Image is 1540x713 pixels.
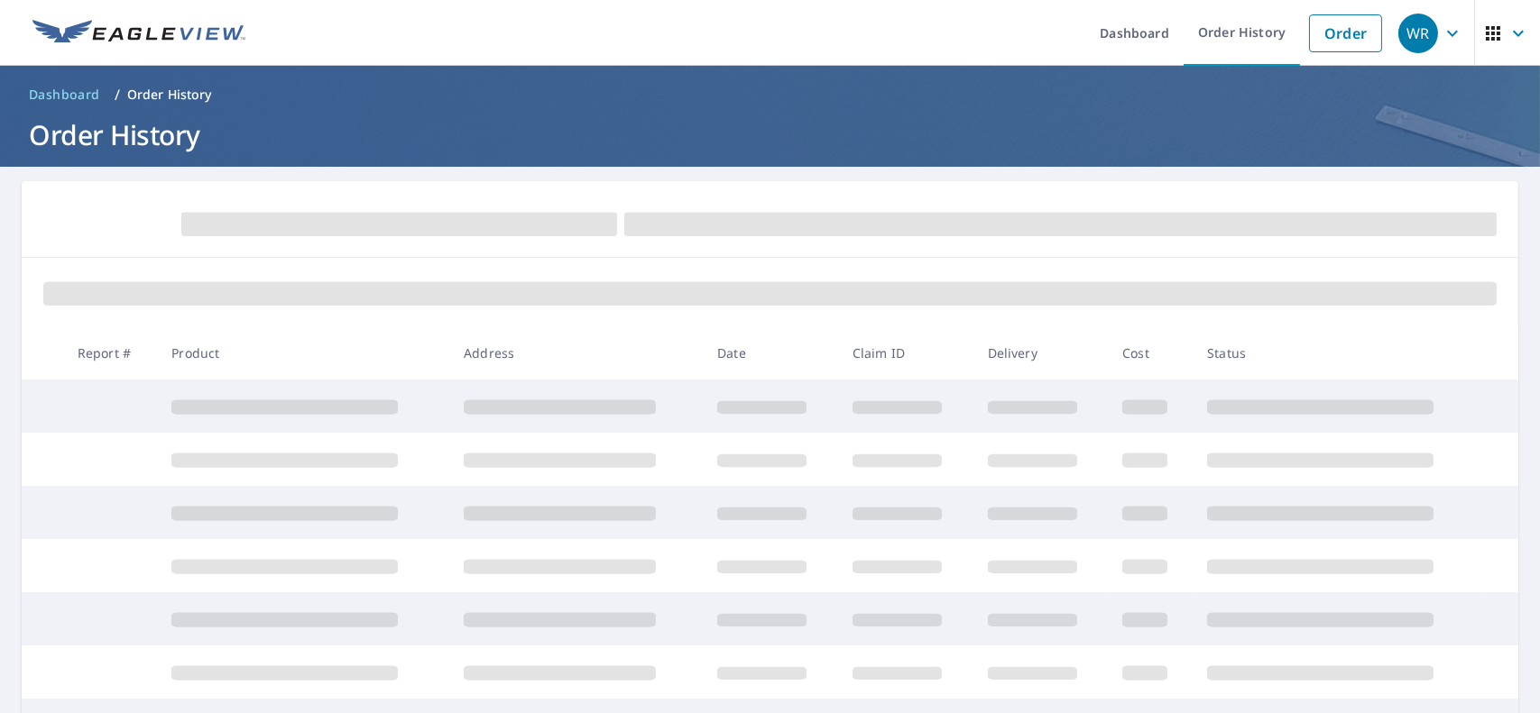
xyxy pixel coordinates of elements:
[1309,14,1382,52] a: Order
[973,326,1109,379] th: Delivery
[838,326,973,379] th: Claim ID
[1193,326,1485,379] th: Status
[157,326,449,379] th: Product
[127,86,212,104] p: Order History
[63,326,157,379] th: Report #
[1398,14,1438,53] div: WR
[703,326,838,379] th: Date
[22,80,1518,109] nav: breadcrumb
[22,80,107,109] a: Dashboard
[115,84,120,105] li: /
[29,86,100,104] span: Dashboard
[449,326,703,379] th: Address
[22,116,1518,153] h1: Order History
[32,20,245,47] img: EV Logo
[1108,326,1193,379] th: Cost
